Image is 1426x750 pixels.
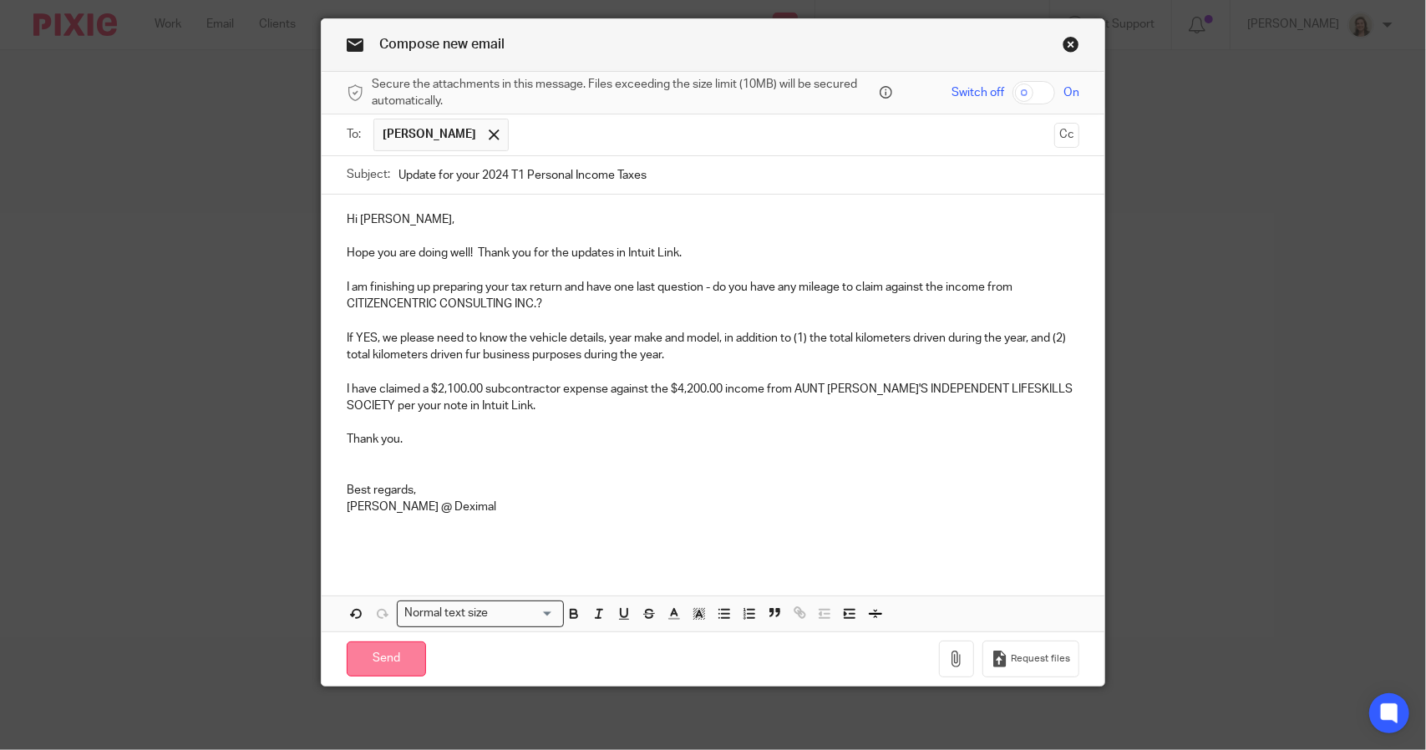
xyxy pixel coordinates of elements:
span: On [1063,84,1079,101]
p: [PERSON_NAME] @ Deximal [347,499,1079,515]
input: Send [347,641,426,677]
p: Hope you are doing well! Thank you for the updates in Intuit Link. [347,245,1079,261]
span: Request files [1011,652,1070,666]
input: Search for option [494,605,554,622]
button: Request files [982,641,1079,678]
p: Hi [PERSON_NAME], [347,211,1079,228]
button: Cc [1054,123,1079,148]
p: If YES, we please need to know the vehicle details, year make and model, in addition to (1) the t... [347,330,1079,364]
span: Secure the attachments in this message. Files exceeding the size limit (10MB) will be secured aut... [372,76,875,110]
span: Normal text size [401,605,492,622]
a: Close this dialog window [1063,36,1079,58]
label: To: [347,126,365,143]
p: Best regards, [347,482,1079,499]
span: [PERSON_NAME] [383,126,476,143]
p: I have claimed a $2,100.00 subcontractor expense against the $4,200.00 income from AUNT [PERSON_N... [347,381,1079,415]
label: Subject: [347,166,390,183]
p: Thank you. [347,431,1079,448]
span: Compose new email [379,38,505,51]
p: I am finishing up preparing your tax return and have one last question - do you have any mileage ... [347,279,1079,313]
div: Search for option [397,601,564,626]
span: Switch off [952,84,1004,101]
